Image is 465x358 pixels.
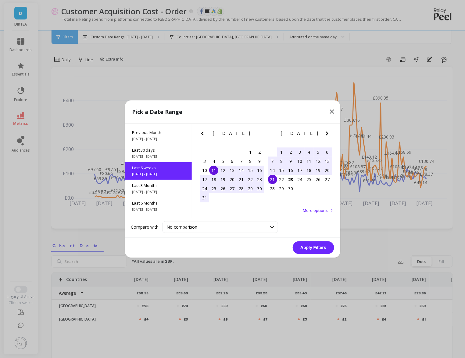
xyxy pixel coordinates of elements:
span: More options [303,208,328,213]
div: Choose Saturday, August 9th, 2025 [255,157,264,166]
p: Pick a Date Range [132,108,183,116]
div: Choose Wednesday, September 10th, 2025 [295,157,305,166]
div: Choose Friday, August 29th, 2025 [246,184,255,193]
div: Choose Tuesday, September 23rd, 2025 [286,175,295,184]
div: Choose Sunday, September 28th, 2025 [268,184,277,193]
button: Apply Filters [293,241,334,254]
div: Choose Monday, August 4th, 2025 [209,157,218,166]
span: [DATE] - [DATE] [132,137,184,142]
span: [DATE] - [DATE] [132,154,184,159]
div: Choose Thursday, September 4th, 2025 [305,148,314,157]
span: Last 3 Months [132,183,184,188]
div: Choose Monday, August 18th, 2025 [209,175,218,184]
div: Choose Wednesday, August 13th, 2025 [227,166,237,175]
span: Previous Month [132,130,184,135]
div: Choose Tuesday, August 5th, 2025 [218,157,227,166]
div: Choose Tuesday, September 2nd, 2025 [286,148,295,157]
label: Compare with: [131,224,160,230]
div: Choose Sunday, August 31st, 2025 [200,193,209,202]
div: Choose Tuesday, September 30th, 2025 [286,184,295,193]
span: [DATE] - [DATE] [132,172,184,177]
span: Last 30 days [132,148,184,153]
div: Choose Friday, September 19th, 2025 [314,166,323,175]
div: Choose Thursday, August 28th, 2025 [237,184,246,193]
span: [DATE] - [DATE] [132,207,184,212]
div: month 2025-09 [268,148,332,193]
div: Choose Monday, August 11th, 2025 [209,166,218,175]
div: Choose Saturday, August 23rd, 2025 [255,175,264,184]
div: Choose Thursday, September 18th, 2025 [305,166,314,175]
div: Choose Friday, August 22nd, 2025 [246,175,255,184]
button: Previous Month [199,130,209,140]
div: Choose Monday, September 1st, 2025 [277,148,286,157]
div: Choose Wednesday, September 17th, 2025 [295,166,305,175]
div: Choose Wednesday, August 27th, 2025 [227,184,237,193]
div: Choose Tuesday, August 19th, 2025 [218,175,227,184]
div: Choose Sunday, August 24th, 2025 [200,184,209,193]
span: Last 6 Months [132,201,184,206]
button: Next Month [324,130,333,140]
div: Choose Monday, September 8th, 2025 [277,157,286,166]
div: Choose Saturday, August 2nd, 2025 [255,148,264,157]
div: Choose Saturday, August 30th, 2025 [255,184,264,193]
span: No comparison [167,224,198,230]
div: Choose Sunday, August 3rd, 2025 [200,157,209,166]
div: Choose Wednesday, September 3rd, 2025 [295,148,305,157]
div: Choose Tuesday, August 12th, 2025 [218,166,227,175]
div: Choose Wednesday, September 24th, 2025 [295,175,305,184]
div: Choose Wednesday, August 20th, 2025 [227,175,237,184]
div: Choose Sunday, September 14th, 2025 [268,166,277,175]
div: Choose Sunday, August 17th, 2025 [200,175,209,184]
div: Choose Monday, September 29th, 2025 [277,184,286,193]
div: Choose Monday, August 25th, 2025 [209,184,218,193]
button: Next Month [256,130,265,140]
div: Choose Thursday, August 14th, 2025 [237,166,246,175]
div: Choose Friday, September 12th, 2025 [314,157,323,166]
div: Choose Friday, August 1st, 2025 [246,148,255,157]
div: Choose Thursday, August 21st, 2025 [237,175,246,184]
button: Previous Month [266,130,276,140]
div: Choose Saturday, September 6th, 2025 [323,148,332,157]
div: Choose Thursday, August 7th, 2025 [237,157,246,166]
div: Choose Tuesday, September 16th, 2025 [286,166,295,175]
span: [DATE] [213,131,251,136]
div: Choose Wednesday, August 6th, 2025 [227,157,237,166]
div: Choose Friday, September 26th, 2025 [314,175,323,184]
div: Choose Saturday, September 13th, 2025 [323,157,332,166]
div: Choose Friday, September 5th, 2025 [314,148,323,157]
div: Choose Thursday, September 11th, 2025 [305,157,314,166]
div: Choose Monday, September 22nd, 2025 [277,175,286,184]
div: Choose Saturday, September 20th, 2025 [323,166,332,175]
div: Choose Tuesday, September 9th, 2025 [286,157,295,166]
div: Choose Saturday, September 27th, 2025 [323,175,332,184]
div: Choose Sunday, September 21st, 2025 [268,175,277,184]
span: Last 6 weeks [132,165,184,171]
div: Choose Tuesday, August 26th, 2025 [218,184,227,193]
div: Choose Sunday, August 10th, 2025 [200,166,209,175]
div: Choose Friday, August 8th, 2025 [246,157,255,166]
div: Choose Friday, August 15th, 2025 [246,166,255,175]
span: [DATE] [281,131,319,136]
div: Choose Monday, September 15th, 2025 [277,166,286,175]
div: month 2025-08 [200,148,264,202]
div: Choose Saturday, August 16th, 2025 [255,166,264,175]
span: [DATE] - [DATE] [132,190,184,195]
div: Choose Sunday, September 7th, 2025 [268,157,277,166]
div: Choose Thursday, September 25th, 2025 [305,175,314,184]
